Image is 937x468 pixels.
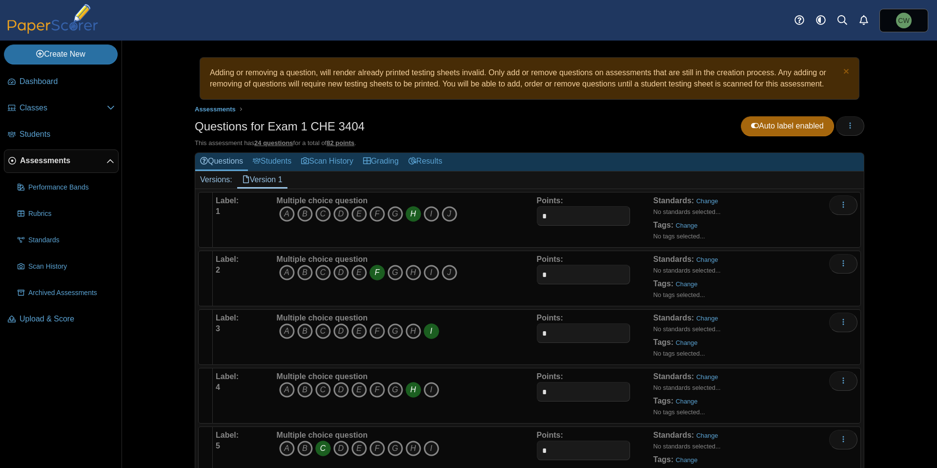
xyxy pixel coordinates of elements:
b: Points: [537,255,563,263]
b: Label: [216,314,239,322]
a: Assessments [4,149,119,173]
a: Change [696,315,718,322]
i: H [406,441,421,456]
i: B [297,382,313,398]
a: Standards [14,229,119,252]
b: 2 [216,266,220,274]
b: Standards: [653,255,694,263]
button: More options [829,430,857,449]
div: This assessment has for a total of . [195,139,864,148]
i: H [406,265,421,280]
b: Tags: [653,221,673,229]
a: Scan History [14,255,119,278]
small: No standards selected... [653,443,721,450]
i: J [442,206,457,222]
i: H [406,206,421,222]
i: C [315,206,331,222]
a: Christian Wallen [879,9,928,32]
span: Standards [28,235,115,245]
i: F [369,265,385,280]
i: C [315,265,331,280]
u: 24 questions [254,139,293,147]
a: PaperScorer [4,27,102,35]
i: E [351,265,367,280]
span: Rubrics [28,209,115,219]
a: Change [676,456,698,464]
b: 1 [216,207,220,215]
i: B [297,265,313,280]
b: Standards: [653,431,694,439]
i: D [333,441,349,456]
span: Upload & Score [20,314,115,324]
b: Label: [216,372,239,381]
i: A [279,441,295,456]
i: G [387,382,403,398]
i: A [279,323,295,339]
a: Students [248,153,296,171]
i: C [315,323,331,339]
b: Multiple choice question [277,255,368,263]
button: More options [829,195,857,215]
a: Students [4,123,119,147]
b: Multiple choice question [277,431,368,439]
b: Standards: [653,372,694,381]
span: Assessments [195,106,236,113]
span: Classes [20,103,107,113]
button: More options [829,313,857,332]
i: B [297,323,313,339]
b: Multiple choice question [277,196,368,205]
a: Grading [358,153,404,171]
i: F [369,323,385,339]
a: Auto label enabled [741,116,834,136]
span: Christian Wallen [896,13,912,28]
a: Alerts [853,10,875,31]
a: Change [676,339,698,346]
span: Auto label enabled [751,122,824,130]
a: Version 1 [237,171,287,188]
a: Rubrics [14,202,119,226]
small: No standards selected... [653,325,721,333]
a: Dashboard [4,70,119,94]
i: E [351,382,367,398]
b: Label: [216,196,239,205]
small: No tags selected... [653,350,705,357]
h1: Questions for Exam 1 CHE 3404 [195,118,365,135]
a: Classes [4,97,119,120]
span: Students [20,129,115,140]
a: Change [676,222,698,229]
i: G [387,265,403,280]
i: D [333,265,349,280]
span: Assessments [20,155,106,166]
span: Archived Assessments [28,288,115,298]
a: Change [676,398,698,405]
b: Tags: [653,397,673,405]
i: G [387,323,403,339]
i: I [424,206,439,222]
i: C [315,382,331,398]
span: Christian Wallen [898,17,909,24]
i: H [406,382,421,398]
b: Tags: [653,338,673,346]
i: I [424,441,439,456]
b: Points: [537,314,563,322]
u: 82 points [326,139,354,147]
i: E [351,323,367,339]
div: Adding or removing a question, will render already printed testing sheets invalid. Only add or re... [205,63,854,94]
i: B [297,441,313,456]
i: J [442,265,457,280]
i: A [279,265,295,280]
i: H [406,323,421,339]
a: Scan History [296,153,358,171]
i: I [424,382,439,398]
a: Change [696,197,718,205]
a: Assessments [192,103,238,115]
a: Questions [195,153,248,171]
a: Performance Bands [14,176,119,199]
a: Create New [4,44,118,64]
small: No standards selected... [653,208,721,215]
i: E [351,441,367,456]
small: No standards selected... [653,384,721,391]
b: Points: [537,431,563,439]
small: No tags selected... [653,408,705,416]
i: D [333,382,349,398]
